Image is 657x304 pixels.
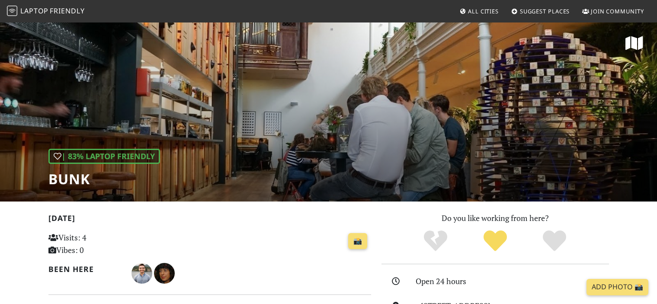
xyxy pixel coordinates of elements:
img: LaptopFriendly [7,6,17,16]
div: No [406,229,465,253]
span: Join Community [591,7,644,15]
span: All Cities [468,7,499,15]
a: Add Photo 📸 [586,279,648,295]
p: Do you like working from here? [381,212,609,224]
span: Suggest Places [520,7,570,15]
a: LaptopFriendly LaptopFriendly [7,4,85,19]
span: Laptop [20,6,48,16]
a: All Cities [456,3,502,19]
img: 1410-eleonora.jpg [154,263,175,284]
div: Open 24 hours [416,275,614,288]
span: Vivi Ele [154,267,175,278]
h1: BUNK [48,171,160,187]
span: Devan Pellow [131,267,154,278]
div: Definitely! [525,229,584,253]
img: 2412-devan.jpg [131,263,152,284]
span: Friendly [50,6,84,16]
h2: [DATE] [48,214,371,226]
a: 📸 [348,233,367,250]
div: Yes [465,229,525,253]
a: Suggest Places [508,3,574,19]
div: | 83% Laptop Friendly [48,149,160,164]
h2: Been here [48,265,122,274]
a: Join Community [579,3,647,19]
p: Visits: 4 Vibes: 0 [48,231,149,256]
